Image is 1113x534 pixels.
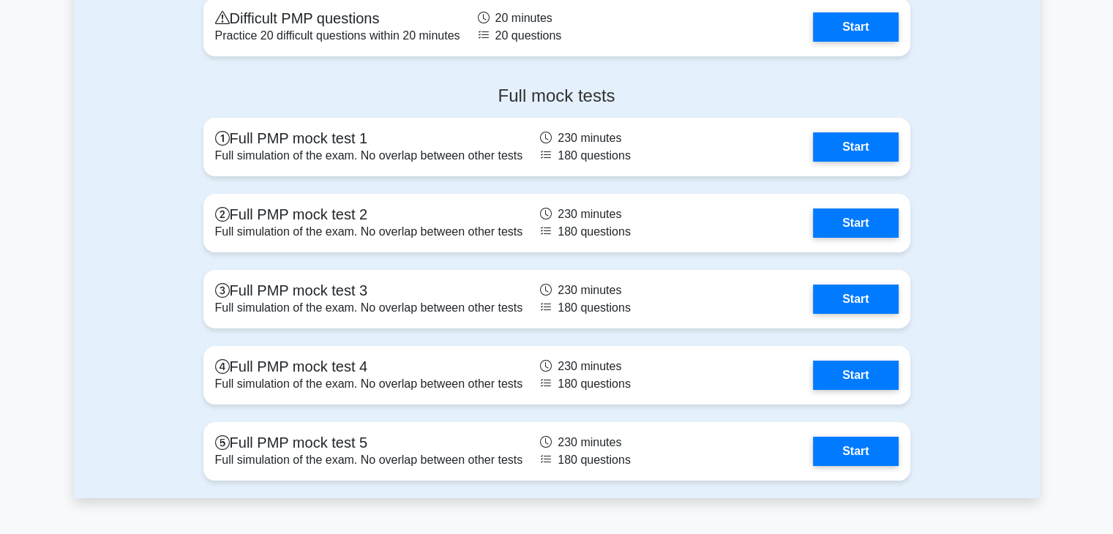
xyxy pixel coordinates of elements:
[813,132,898,162] a: Start
[813,285,898,314] a: Start
[813,437,898,466] a: Start
[813,208,898,238] a: Start
[203,86,910,107] h4: Full mock tests
[813,361,898,390] a: Start
[813,12,898,42] a: Start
